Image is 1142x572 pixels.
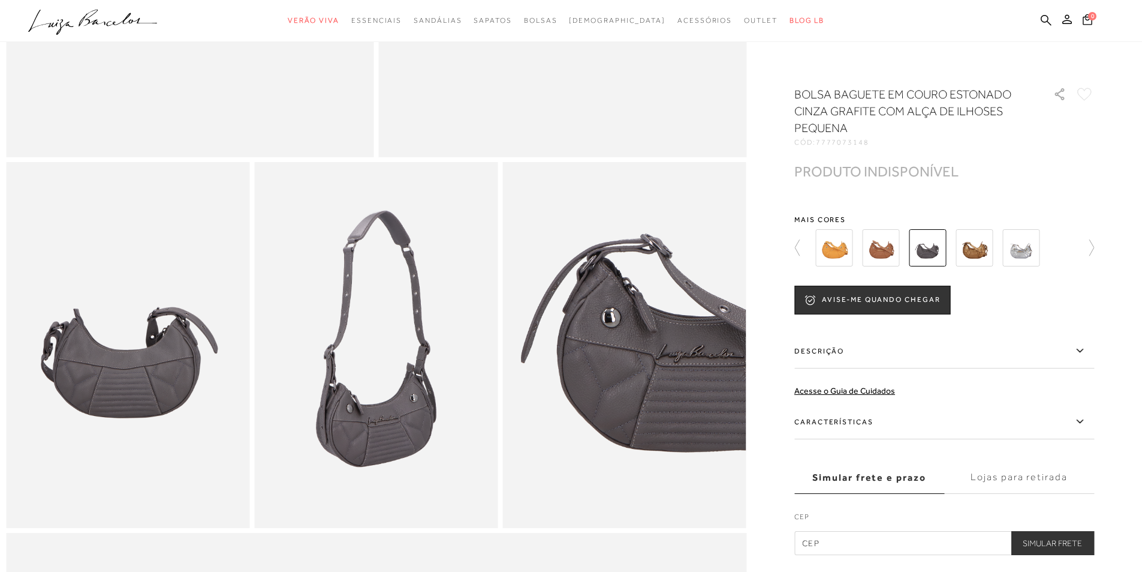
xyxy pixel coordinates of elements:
img: image [254,162,498,528]
span: Bolsas [524,16,558,25]
span: BLOG LB [790,16,824,25]
a: categoryNavScreenReaderText [414,10,462,32]
span: Sandálias [414,16,462,25]
a: noSubCategoriesText [569,10,665,32]
a: Acesse o Guia de Cuidados [794,386,895,396]
img: BOLSA BAGUETE EM COURO PRATA COM ALÇA DE ILHOSES PEQUENA [1002,229,1039,266]
div: CÓD: [794,139,1034,146]
span: Mais cores [794,216,1094,223]
div: PRODUTO INDISPONÍVEL [794,165,959,178]
span: [DEMOGRAPHIC_DATA] [569,16,665,25]
img: image [6,162,249,528]
button: AVISE-ME QUANDO CHEGAR [794,286,950,315]
button: 0 [1079,13,1096,29]
label: Características [794,405,1094,439]
a: categoryNavScreenReaderText [524,10,558,32]
a: categoryNavScreenReaderText [677,10,732,32]
span: 7777073148 [816,138,869,146]
button: Simular Frete [1011,531,1094,555]
img: BOLSA BAGUETE EM COURO ESTONADO CINZA GRAFITE COM ALÇA DE ILHOSES PEQUENA [909,229,946,266]
input: CEP [794,531,1094,555]
span: Outlet [744,16,778,25]
span: Sapatos [474,16,511,25]
span: 0 [1088,12,1096,20]
a: categoryNavScreenReaderText [351,10,402,32]
img: image [503,162,746,528]
span: Verão Viva [288,16,339,25]
img: BOLSA BAGUETE EM COURO CARAMELO COM ALÇA DE ILHOSES PEQUENA [862,229,899,266]
a: categoryNavScreenReaderText [474,10,511,32]
a: categoryNavScreenReaderText [288,10,339,32]
span: Acessórios [677,16,732,25]
a: categoryNavScreenReaderText [744,10,778,32]
label: Lojas para retirada [944,462,1094,494]
a: BLOG LB [790,10,824,32]
label: Simular frete e prazo [794,462,944,494]
span: Essenciais [351,16,402,25]
img: BOLSA BAGUETE EM COURO OURO VELHO COM ALÇA DE ILHOSES PEQUENA [956,229,993,266]
img: BOLSA BAGUETE EM COURO AMARELO AÇAFRÃO COM ALÇA DE ILHOSES PEQUENA [815,229,852,266]
label: Descrição [794,334,1094,369]
h1: BOLSA BAGUETE EM COURO ESTONADO CINZA GRAFITE COM ALÇA DE ILHOSES PEQUENA [794,86,1019,136]
label: CEP [794,511,1094,528]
